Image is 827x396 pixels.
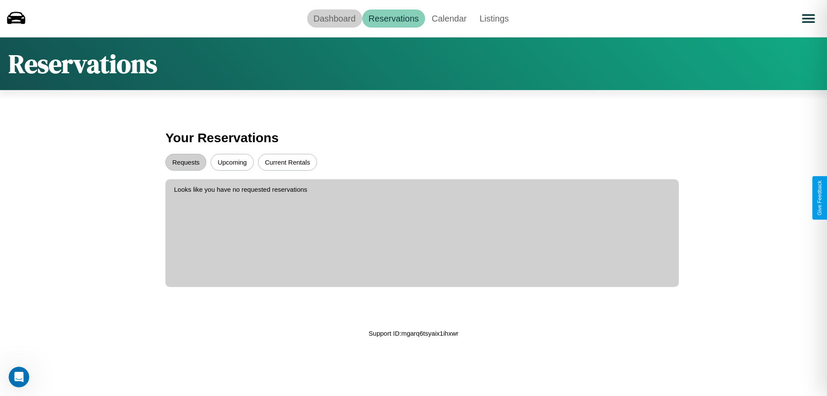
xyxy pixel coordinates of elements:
[307,9,362,28] a: Dashboard
[174,184,670,195] p: Looks like you have no requested reservations
[9,46,157,81] h1: Reservations
[165,126,662,150] h3: Your Reservations
[817,181,823,215] div: Give Feedback
[211,154,254,171] button: Upcoming
[425,9,473,28] a: Calendar
[473,9,515,28] a: Listings
[258,154,317,171] button: Current Rentals
[362,9,426,28] a: Reservations
[369,327,458,339] p: Support ID: mgarq6tsyaix1ihxwr
[165,154,206,171] button: Requests
[796,6,821,31] button: Open menu
[9,367,29,387] iframe: Intercom live chat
